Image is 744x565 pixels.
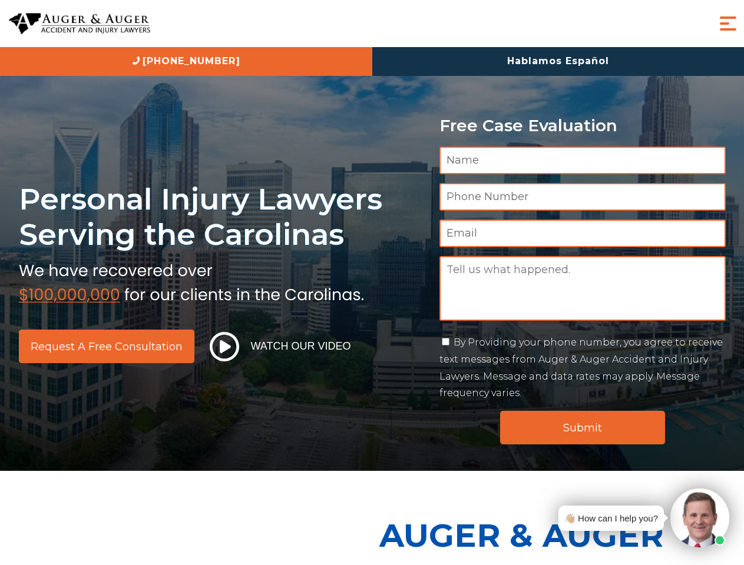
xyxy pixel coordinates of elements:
[206,331,355,362] button: Watch Our Video
[439,337,723,398] label: By Providing your phone number, you agree to receive text messages from Auger & Auger Accident an...
[439,183,726,211] input: Phone Number
[564,510,658,526] div: 👋🏼 How can I help you?
[670,488,729,547] img: Intaker widget Avatar
[439,117,726,135] p: Free Case Evaluation
[716,12,740,35] button: Menu
[439,220,726,247] input: Email
[500,411,665,444] input: Submit
[19,181,425,252] h1: Personal Injury Lawyers Serving the Carolinas
[19,258,364,303] img: sub text
[19,330,194,363] a: Request a Free Consultation
[439,147,726,174] input: Name
[379,506,738,564] p: Auger & Auger
[31,341,183,352] span: Request a Free Consultation
[9,13,150,35] img: Auger & Auger Accident and Injury Lawyers Logo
